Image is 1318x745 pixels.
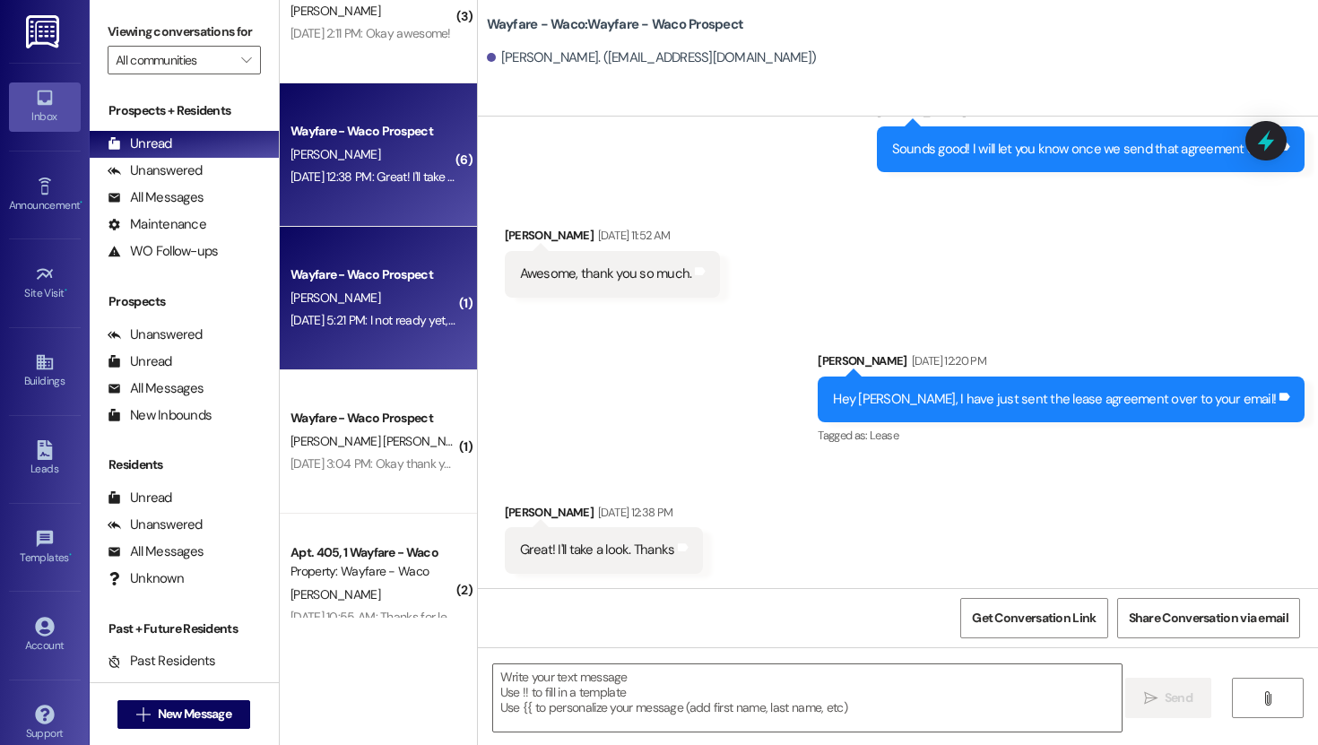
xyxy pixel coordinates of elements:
[90,455,279,474] div: Residents
[69,549,72,561] span: •
[1129,609,1288,628] span: Share Conversation via email
[290,265,456,284] div: Wayfare - Waco Prospect
[290,409,456,428] div: Wayfare - Waco Prospect
[290,169,520,185] div: [DATE] 12:38 PM: Great! I'll take a look. Thanks
[290,562,456,581] div: Property: Wayfare - Waco
[892,140,1277,159] div: Sounds good! I will let you know once we send that agreement over!
[833,390,1276,409] div: Hey [PERSON_NAME], I have just sent the lease agreement over to your email!
[290,146,380,162] span: [PERSON_NAME]
[290,586,380,602] span: [PERSON_NAME]
[290,25,451,41] div: [DATE] 2:11 PM: Okay awesome!
[90,619,279,638] div: Past + Future Residents
[108,352,172,371] div: Unread
[1117,598,1300,638] button: Share Conversation via email
[108,161,203,180] div: Unanswered
[108,406,212,425] div: New Inbounds
[108,569,184,588] div: Unknown
[108,542,204,561] div: All Messages
[158,705,231,723] span: New Message
[290,455,459,472] div: [DATE] 3:04 PM: Okay thank you.
[520,264,692,283] div: Awesome, thank you so much.
[290,543,456,562] div: Apt. 405, 1 Wayfare - Waco
[818,351,1305,377] div: [PERSON_NAME]
[594,226,670,245] div: [DATE] 11:52 AM
[108,652,216,671] div: Past Residents
[108,242,218,261] div: WO Follow-ups
[594,503,672,522] div: [DATE] 12:38 PM
[90,101,279,120] div: Prospects + Residents
[960,598,1107,638] button: Get Conversation Link
[108,215,206,234] div: Maintenance
[9,82,81,131] a: Inbox
[117,700,250,729] button: New Message
[65,284,67,297] span: •
[1261,691,1274,706] i: 
[108,515,203,534] div: Unanswered
[972,609,1096,628] span: Get Conversation Link
[108,379,204,398] div: All Messages
[1144,691,1158,706] i: 
[116,46,232,74] input: All communities
[520,541,675,559] div: Great! I'll take a look. Thanks
[108,18,261,46] label: Viewing conversations for
[1125,678,1212,718] button: Send
[290,290,380,306] span: [PERSON_NAME]
[907,351,986,370] div: [DATE] 12:20 PM
[9,435,81,483] a: Leads
[108,188,204,207] div: All Messages
[505,226,721,251] div: [PERSON_NAME]
[1165,689,1192,707] span: Send
[487,48,817,67] div: [PERSON_NAME]. ([EMAIL_ADDRESS][DOMAIN_NAME])
[290,3,380,19] span: [PERSON_NAME]
[80,196,82,209] span: •
[108,679,229,697] div: Future Residents
[108,489,172,507] div: Unread
[241,53,251,67] i: 
[136,707,150,722] i: 
[290,609,739,625] div: [DATE] 10:55 AM: Thanks for letting us know, I will have maintenance take a look at that!
[9,524,81,572] a: Templates •
[108,134,172,153] div: Unread
[870,428,898,443] span: Lease
[90,292,279,311] div: Prospects
[290,312,534,328] div: [DATE] 5:21 PM: I not ready yet, will let you know
[9,347,81,395] a: Buildings
[818,422,1305,448] div: Tagged as:
[505,503,704,528] div: [PERSON_NAME]
[9,611,81,660] a: Account
[290,122,456,141] div: Wayfare - Waco Prospect
[290,433,473,449] span: [PERSON_NAME] [PERSON_NAME]
[9,259,81,308] a: Site Visit •
[487,15,744,34] b: Wayfare - Waco: Wayfare - Waco Prospect
[26,15,63,48] img: ResiDesk Logo
[108,325,203,344] div: Unanswered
